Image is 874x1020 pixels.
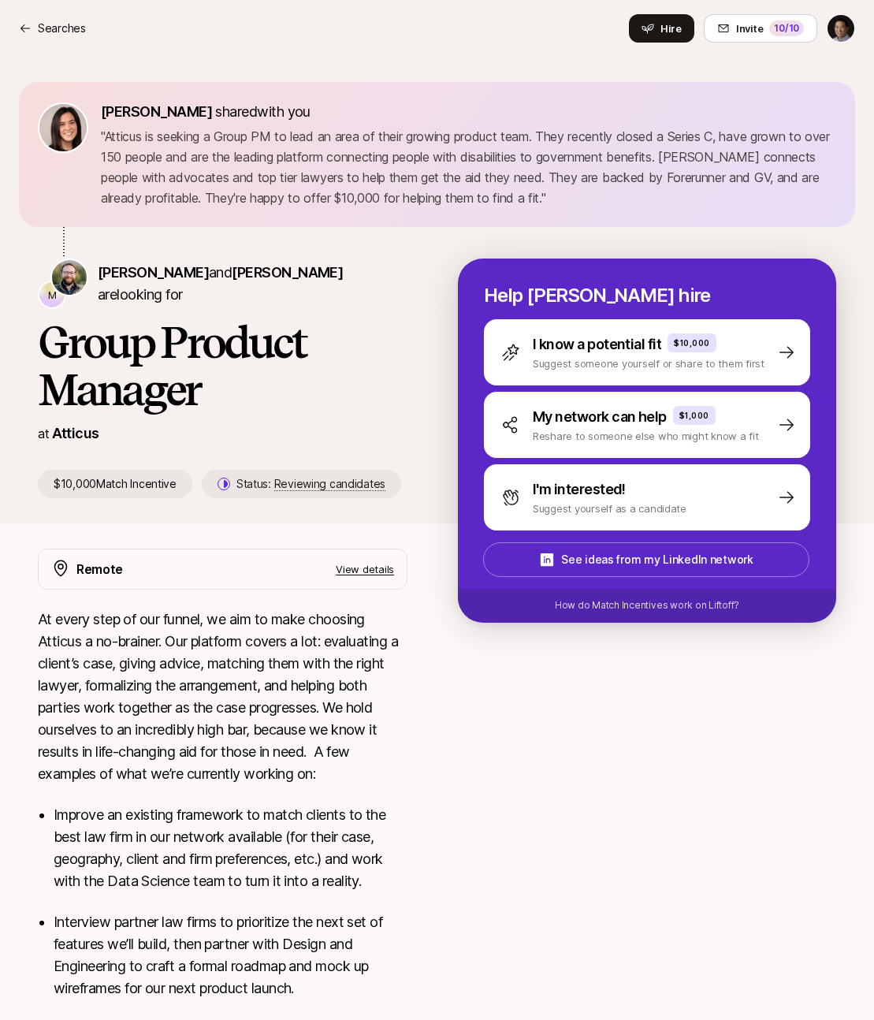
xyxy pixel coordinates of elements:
p: " Atticus is seeking a Group PM to lead an area of their growing product team. They recently clos... [101,126,836,208]
p: Suggest someone yourself or share to them first [533,356,764,371]
button: Wayne Chang [827,14,855,43]
p: Searches [38,19,86,38]
button: Hire [629,14,694,43]
p: I'm interested! [533,478,626,501]
p: At every step of our funnel, we aim to make choosing Atticus a no-brainer. Our platform covers a ... [38,609,407,785]
h1: Group Product Manager [38,318,407,413]
p: $1,000 [679,409,709,422]
a: Atticus [52,425,99,441]
p: Reshare to someone else who might know a fit [533,428,759,444]
p: I know a potential fit [533,333,661,356]
div: 10 /10 [769,20,804,36]
span: Reviewing candidates [274,477,385,491]
span: [PERSON_NAME] [98,264,209,281]
p: Suggest yourself as a candidate [533,501,686,516]
p: are looking for [98,262,407,306]
p: Status: [236,475,385,493]
span: and [209,264,343,281]
span: with you [257,103,311,120]
p: Remote [76,559,123,579]
p: at [38,423,49,444]
button: Invite10/10 [704,14,817,43]
p: shared [101,101,317,123]
p: M [48,285,57,304]
span: Hire [660,20,682,36]
p: $10,000 [674,337,710,349]
span: [PERSON_NAME] [232,264,343,281]
p: How do Match Incentives work on Liftoff? [555,598,739,612]
p: My network can help [533,406,667,428]
button: See ideas from my LinkedIn network [483,542,809,577]
p: Interview partner law firms to prioritize the next set of features we’ll build, then partner with... [54,911,407,1000]
p: Improve an existing framework to match clients to the best law firm in our network available (for... [54,804,407,892]
p: See ideas from my LinkedIn network [561,550,753,569]
img: 71d7b91d_d7cb_43b4_a7ea_a9b2f2cc6e03.jpg [39,104,87,151]
span: [PERSON_NAME] [101,103,212,120]
img: Ben Abrahams [52,260,87,295]
span: Invite [736,20,763,36]
p: Help [PERSON_NAME] hire [484,285,810,307]
p: $10,000 Match Incentive [38,470,192,498]
img: Wayne Chang [828,15,854,42]
p: View details [336,561,394,577]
